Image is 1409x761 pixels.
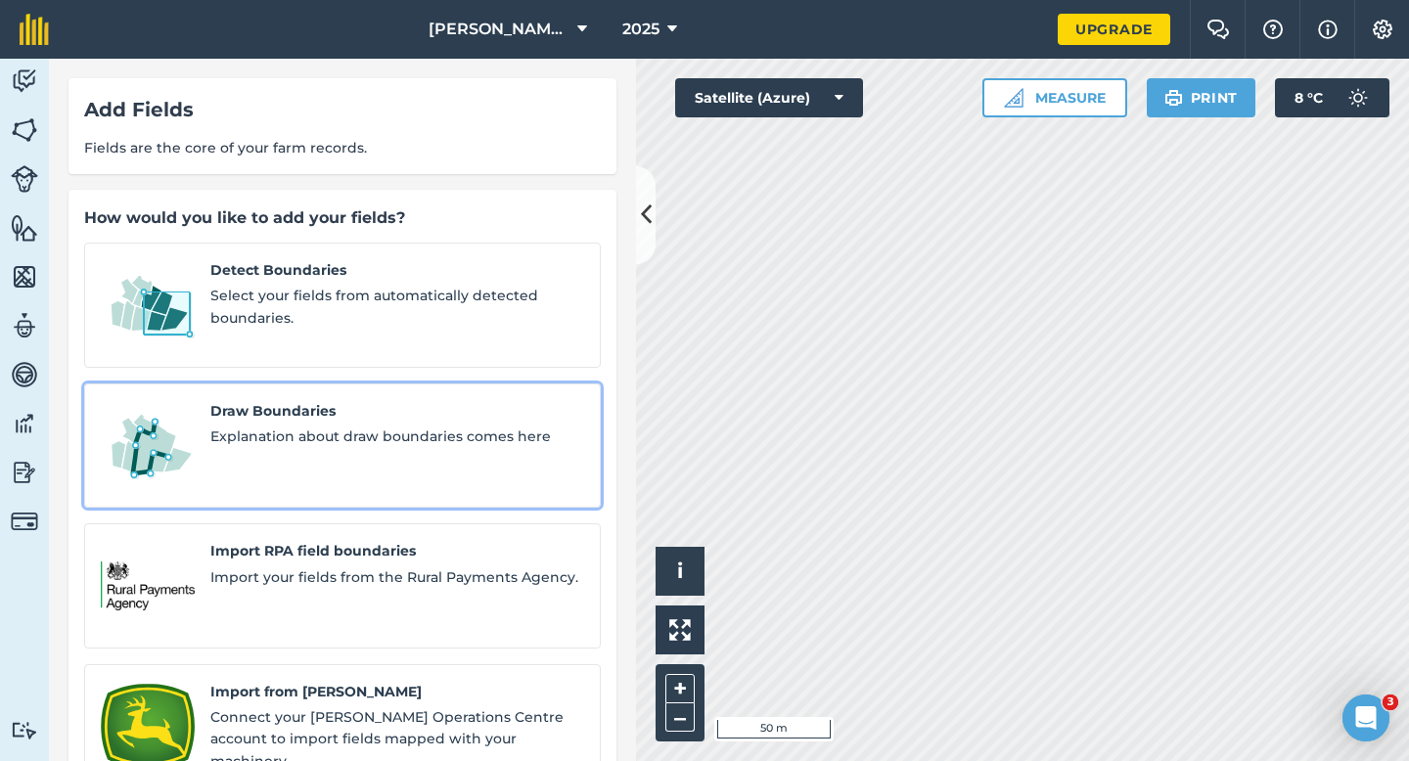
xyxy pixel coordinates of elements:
img: svg+xml;base64,PHN2ZyB4bWxucz0iaHR0cDovL3d3dy53My5vcmcvMjAwMC9zdmciIHdpZHRoPSI1NiIgaGVpZ2h0PSI2MC... [11,213,38,243]
img: svg+xml;base64,PD94bWwgdmVyc2lvbj0iMS4wIiBlbmNvZGluZz0idXRmLTgiPz4KPCEtLSBHZW5lcmF0b3I6IEFkb2JlIE... [11,67,38,96]
img: svg+xml;base64,PHN2ZyB4bWxucz0iaHR0cDovL3d3dy53My5vcmcvMjAwMC9zdmciIHdpZHRoPSI1NiIgaGVpZ2h0PSI2MC... [11,262,38,291]
div: Add Fields [84,94,601,125]
span: 8 ° C [1295,78,1323,117]
img: svg+xml;base64,PD94bWwgdmVyc2lvbj0iMS4wIiBlbmNvZGluZz0idXRmLTgiPz4KPCEtLSBHZW5lcmF0b3I6IEFkb2JlIE... [1339,78,1378,117]
span: Draw Boundaries [210,400,584,422]
img: svg+xml;base64,PD94bWwgdmVyc2lvbj0iMS4wIiBlbmNvZGluZz0idXRmLTgiPz4KPCEtLSBHZW5lcmF0b3I6IEFkb2JlIE... [11,508,38,535]
span: Import your fields from the Rural Payments Agency. [210,566,584,588]
button: 8 °C [1275,78,1389,117]
img: A question mark icon [1261,20,1285,39]
img: Four arrows, one pointing top left, one top right, one bottom right and the last bottom left [669,619,691,641]
img: svg+xml;base64,PD94bWwgdmVyc2lvbj0iMS4wIiBlbmNvZGluZz0idXRmLTgiPz4KPCEtLSBHZW5lcmF0b3I6IEFkb2JlIE... [11,721,38,739]
img: svg+xml;base64,PD94bWwgdmVyc2lvbj0iMS4wIiBlbmNvZGluZz0idXRmLTgiPz4KPCEtLSBHZW5lcmF0b3I6IEFkb2JlIE... [11,458,38,487]
img: Two speech bubbles overlapping with the left bubble in the forefront [1206,20,1230,39]
img: fieldmargin Logo [20,14,49,45]
a: Draw BoundariesDraw BoundariesExplanation about draw boundaries comes here [84,383,601,509]
button: Satellite (Azure) [675,78,863,117]
img: Ruler icon [1004,88,1023,108]
span: Fields are the core of your farm records. [84,137,601,158]
iframe: Intercom live chat [1342,694,1389,741]
img: svg+xml;base64,PHN2ZyB4bWxucz0iaHR0cDovL3d3dy53My5vcmcvMjAwMC9zdmciIHdpZHRoPSI1NiIgaGVpZ2h0PSI2MC... [11,115,38,145]
span: [PERSON_NAME] & Sons [429,18,569,41]
div: How would you like to add your fields? [84,205,601,231]
img: Detect Boundaries [101,259,195,351]
span: i [677,559,683,583]
img: svg+xml;base64,PD94bWwgdmVyc2lvbj0iMS4wIiBlbmNvZGluZz0idXRmLTgiPz4KPCEtLSBHZW5lcmF0b3I6IEFkb2JlIE... [11,311,38,340]
button: + [665,674,695,703]
a: Detect BoundariesDetect BoundariesSelect your fields from automatically detected boundaries. [84,243,601,368]
button: Print [1147,78,1256,117]
img: svg+xml;base64,PD94bWwgdmVyc2lvbj0iMS4wIiBlbmNvZGluZz0idXRmLTgiPz4KPCEtLSBHZW5lcmF0b3I6IEFkb2JlIE... [11,360,38,389]
img: svg+xml;base64,PD94bWwgdmVyc2lvbj0iMS4wIiBlbmNvZGluZz0idXRmLTgiPz4KPCEtLSBHZW5lcmF0b3I6IEFkb2JlIE... [11,165,38,193]
a: Upgrade [1058,14,1170,45]
img: svg+xml;base64,PHN2ZyB4bWxucz0iaHR0cDovL3d3dy53My5vcmcvMjAwMC9zdmciIHdpZHRoPSIxNyIgaGVpZ2h0PSIxNy... [1318,18,1338,41]
span: Explanation about draw boundaries comes here [210,425,584,447]
span: Detect Boundaries [210,259,584,281]
button: – [665,703,695,732]
span: Import RPA field boundaries [210,540,584,561]
a: Import RPA field boundariesImport RPA field boundariesImport your fields from the Rural Payments ... [84,523,601,649]
img: Draw Boundaries [101,400,195,492]
span: Import from [PERSON_NAME] [210,681,584,702]
span: 2025 [622,18,659,41]
span: 3 [1383,694,1398,710]
button: Measure [982,78,1127,117]
span: Select your fields from automatically detected boundaries. [210,285,584,329]
button: i [656,547,704,596]
img: svg+xml;base64,PHN2ZyB4bWxucz0iaHR0cDovL3d3dy53My5vcmcvMjAwMC9zdmciIHdpZHRoPSIxOSIgaGVpZ2h0PSIyNC... [1164,86,1183,110]
img: svg+xml;base64,PD94bWwgdmVyc2lvbj0iMS4wIiBlbmNvZGluZz0idXRmLTgiPz4KPCEtLSBHZW5lcmF0b3I6IEFkb2JlIE... [11,409,38,438]
img: A cog icon [1371,20,1394,39]
img: Import RPA field boundaries [101,540,195,632]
